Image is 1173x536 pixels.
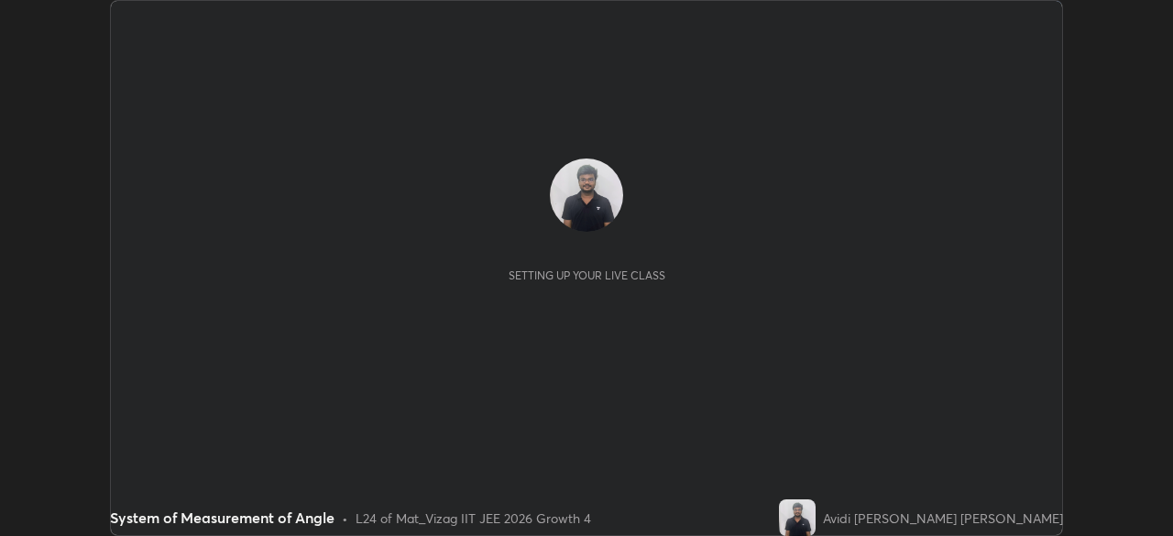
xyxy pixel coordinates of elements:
[779,499,816,536] img: fdab62d5ebe0400b85cf6e9720f7db06.jpg
[823,509,1063,528] div: Avidi [PERSON_NAME] [PERSON_NAME]
[110,507,334,529] div: System of Measurement of Angle
[342,509,348,528] div: •
[509,268,665,282] div: Setting up your live class
[550,159,623,232] img: fdab62d5ebe0400b85cf6e9720f7db06.jpg
[356,509,591,528] div: L24 of Mat_Vizag IIT JEE 2026 Growth 4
